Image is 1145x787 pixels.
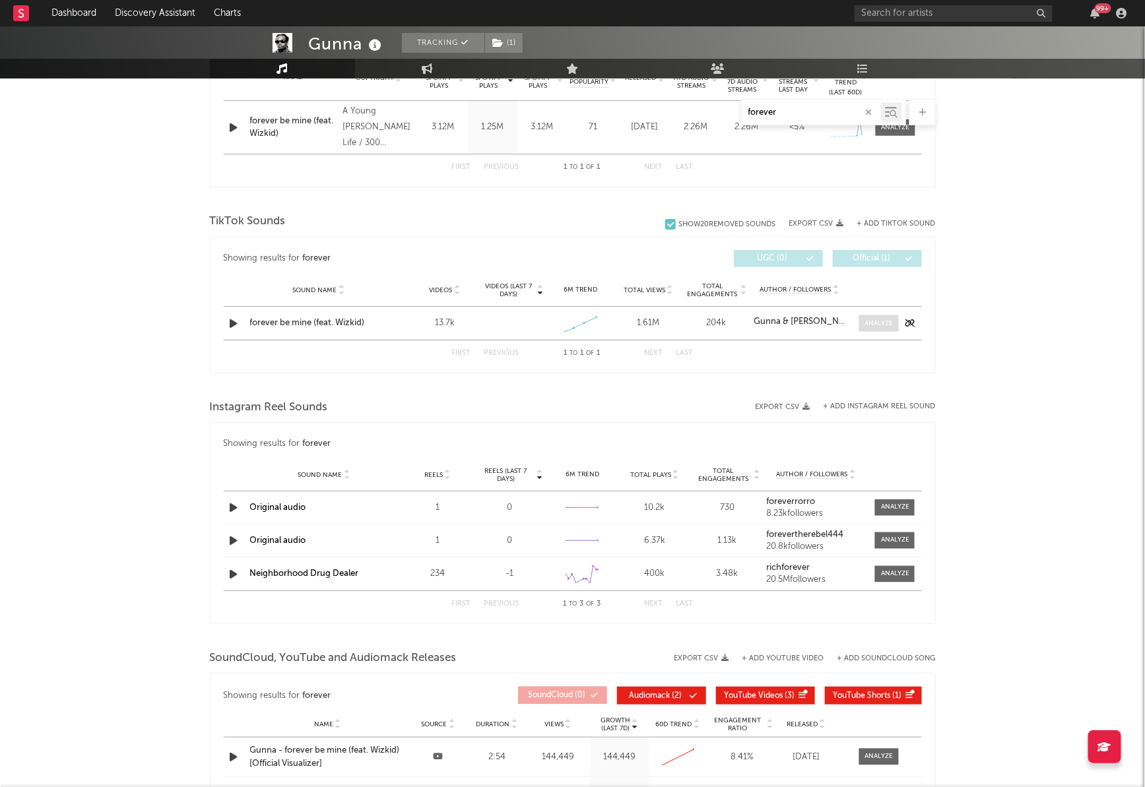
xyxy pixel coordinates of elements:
div: Gunna [309,33,385,55]
span: Videos (last 7 days) [482,282,535,298]
span: Official ( 1 ) [841,255,902,263]
button: First [452,164,471,171]
div: 1 [405,501,471,515]
div: + Add YouTube Video [729,655,824,662]
button: Next [645,350,663,357]
button: First [452,350,471,357]
strong: forevertherebel444 [767,530,844,539]
a: forever be mine (feat. Wizkid) [250,115,337,141]
button: + Add SoundCloud Song [837,655,936,662]
div: 2.26M [674,121,718,134]
span: Sound Name [298,471,342,479]
span: Views [544,720,564,728]
div: Show 20 Removed Sounds [679,220,776,229]
div: 20.8k followers [767,542,866,551]
span: of [586,350,594,356]
div: 1.25M [471,121,514,134]
button: YouTube Shorts(1) [825,687,922,705]
div: 3.48k [694,567,760,581]
span: Released [787,720,818,728]
div: 20.5M followers [767,575,866,584]
a: richforever [767,563,866,573]
strong: foreverrorro [767,497,816,506]
div: 8.41 % [711,751,773,764]
div: 13.7k [414,317,476,330]
div: 400k [622,567,688,581]
button: YouTube Videos(3) [716,687,815,705]
a: Gunna & [PERSON_NAME] [754,317,845,327]
div: 8.23k followers [767,509,866,519]
div: forever [302,251,331,267]
div: forever [302,436,331,452]
a: Gunna - forever be mine (feat. Wizkid) [Official Visualizer] [250,744,406,770]
span: of [586,601,594,607]
div: 1.13k [694,534,760,548]
div: 10.2k [622,501,688,515]
span: Duration [476,720,509,728]
div: 71 [570,121,616,134]
div: 1 [405,534,471,548]
button: Audiomack(2) [617,687,706,705]
strong: richforever [767,563,810,572]
button: Official(1) [833,250,922,267]
span: Source [422,720,447,728]
button: First [452,600,471,608]
span: SoundCloud [528,692,573,700]
span: ( 0 ) [527,692,587,700]
span: Reels (last 7 days) [477,467,535,483]
button: Export CSV [789,220,844,228]
button: 99+ [1091,8,1100,18]
div: 3.12M [422,121,465,134]
div: 1.61M [618,317,679,330]
div: 6.37k [622,534,688,548]
a: Original audio [250,536,306,545]
button: UGC(0) [734,250,823,267]
div: 204k [686,317,747,330]
span: Total Views [624,286,665,294]
div: Showing results for [224,436,922,452]
a: forevertherebel444 [767,530,866,540]
div: 1 3 3 [546,596,618,612]
span: ( 1 ) [834,692,902,700]
div: A Young [PERSON_NAME] Life / 300 Entertainment release., © 2025 Gunna Music, LLC exclusively lice... [343,104,414,151]
div: 6M Trend [550,470,616,480]
span: Videos [430,286,453,294]
button: + Add TikTok Sound [857,220,936,228]
a: Neighborhood Drug Dealer [250,569,359,578]
button: Export CSV [756,403,810,411]
div: 234 [405,567,471,581]
button: SoundCloud(0) [518,687,607,705]
button: Previous [484,164,519,171]
span: Engagement Ratio [711,716,766,732]
span: Author / Followers [777,470,848,479]
span: to [570,350,577,356]
span: 60D Trend [656,720,692,728]
span: ( 1 ) [484,33,523,53]
div: -1 [477,567,543,581]
span: TikTok Sounds [210,214,286,230]
button: Last [676,164,694,171]
div: Showing results for [224,687,518,705]
a: forever be mine (feat. Wizkid) [250,317,388,330]
input: Search for artists [855,5,1053,22]
span: UGC ( 0 ) [742,255,803,263]
div: Showing results for [224,250,573,267]
button: Previous [484,600,519,608]
span: Total Plays [630,471,671,479]
button: Tracking [402,33,484,53]
span: Reels [424,471,443,479]
span: Total Engagements [686,282,739,298]
span: SoundCloud, YouTube and Audiomack Releases [210,650,457,666]
div: + Add Instagram Reel Sound [810,403,936,410]
div: <5% [775,121,820,134]
div: 144,449 [529,751,587,764]
span: ( 3 ) [725,692,795,700]
button: Next [645,600,663,608]
span: Instagram Reel Sounds [210,400,328,416]
button: + Add SoundCloud Song [824,655,936,662]
button: Last [676,600,694,608]
div: 6M Trend [550,285,611,295]
span: Name [314,720,333,728]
